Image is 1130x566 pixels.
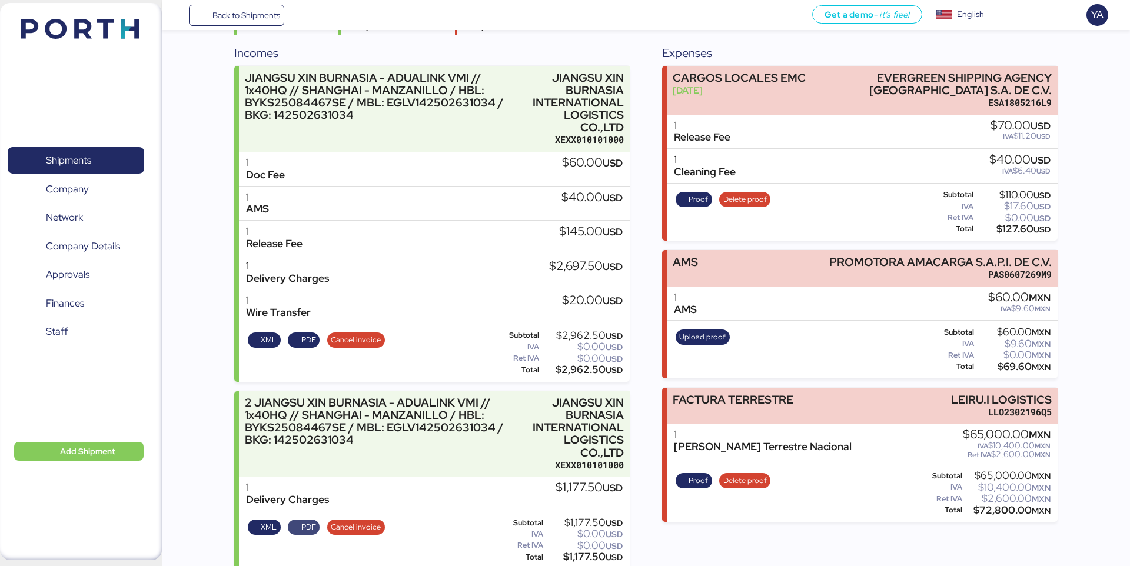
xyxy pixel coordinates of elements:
[923,328,974,337] div: Subtotal
[301,334,316,347] span: PDF
[1029,428,1051,441] span: MXN
[723,474,767,487] span: Delete proof
[246,169,285,181] div: Doc Fee
[327,520,385,535] button: Cancel invoice
[923,202,974,211] div: IVA
[169,5,189,25] button: Menu
[923,339,974,348] div: IVA
[965,506,1051,515] div: $72,800.00
[1091,7,1104,22] span: YA
[14,442,144,461] button: Add Shipment
[246,272,329,285] div: Delivery Charges
[261,521,277,534] span: XML
[234,44,629,62] div: Incomes
[606,529,623,540] span: USD
[989,167,1051,175] div: $6.40
[606,541,623,551] span: USD
[606,365,623,375] span: USD
[1031,154,1051,167] span: USD
[957,8,984,21] div: English
[46,295,84,312] span: Finances
[923,362,974,371] div: Total
[46,323,68,340] span: Staff
[248,332,281,348] button: XML
[719,192,770,207] button: Delete proof
[1032,482,1051,493] span: MXN
[246,203,269,215] div: AMS
[60,444,115,458] span: Add Shipment
[603,191,623,204] span: USD
[496,354,540,362] div: Ret IVA
[606,331,623,341] span: USD
[8,232,144,259] a: Company Details
[1032,471,1051,481] span: MXN
[496,519,543,527] div: Subtotal
[541,331,623,340] div: $2,962.50
[673,72,806,84] div: CARGOS LOCALES EMC
[519,397,624,459] div: JIANGSU XIN BURNASIA INTERNATIONAL LOGISTICS CO.,LTD
[676,473,712,488] button: Proof
[1029,291,1051,304] span: MXN
[46,238,120,255] span: Company Details
[976,191,1051,199] div: $110.00
[606,354,623,364] span: USD
[963,450,1051,459] div: $2,600.00
[978,441,988,451] span: IVA
[1032,494,1051,504] span: MXN
[541,342,623,351] div: $0.00
[1002,167,1013,176] span: IVA
[674,119,730,132] div: 1
[8,175,144,202] a: Company
[968,450,991,460] span: Ret IVA
[923,214,974,222] div: Ret IVA
[976,328,1051,337] div: $60.00
[719,473,770,488] button: Delete proof
[923,225,974,233] div: Total
[923,483,962,491] div: IVA
[496,343,540,351] div: IVA
[606,342,623,352] span: USD
[829,268,1052,281] div: PAS0607269M9
[46,266,89,283] span: Approvals
[331,521,381,534] span: Cancel invoice
[212,8,280,22] span: Back to Shipments
[261,334,277,347] span: XML
[988,304,1051,313] div: $9.60
[1033,201,1051,212] span: USD
[1032,350,1051,361] span: MXN
[988,291,1051,304] div: $60.00
[963,441,1051,450] div: $10,400.00
[989,154,1051,167] div: $40.00
[673,394,793,406] div: FACTURA TERRESTRE
[1036,132,1051,141] span: USD
[8,318,144,345] a: Staff
[331,334,381,347] span: Cancel invoice
[546,530,623,538] div: $0.00
[991,132,1051,141] div: $11.20
[951,394,1052,406] div: LEIRU.I LOGISTICS
[923,506,962,514] div: Total
[825,96,1052,109] div: ESA1805216L9
[1032,339,1051,349] span: MXN
[1035,304,1051,314] span: MXN
[8,204,144,231] a: Network
[1003,132,1013,141] span: IVA
[923,191,974,199] div: Subtotal
[723,193,767,206] span: Delete proof
[965,471,1051,480] div: $65,000.00
[829,256,1052,268] div: PROMOTORA AMACARGA S.A.P.I. DE C.V.
[288,520,320,535] button: PDF
[246,307,311,319] div: Wire Transfer
[674,428,852,441] div: 1
[676,192,712,207] button: Proof
[496,541,543,550] div: Ret IVA
[549,260,623,273] div: $2,697.50
[976,362,1051,371] div: $69.60
[674,304,697,316] div: AMS
[541,365,623,374] div: $2,962.50
[496,366,540,374] div: Total
[246,157,285,169] div: 1
[1033,190,1051,201] span: USD
[976,225,1051,234] div: $127.60
[46,209,83,226] span: Network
